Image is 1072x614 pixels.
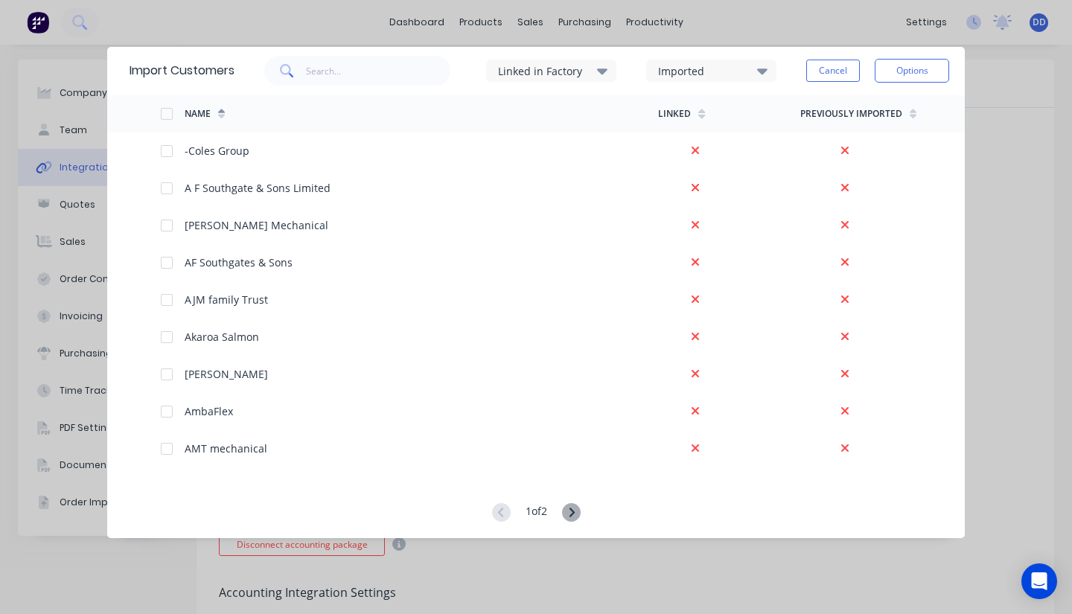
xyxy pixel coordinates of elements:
[875,59,949,83] button: Options
[306,56,451,86] input: Search...
[185,217,328,233] div: [PERSON_NAME] Mechanical
[806,60,860,82] button: Cancel
[185,107,211,121] div: Name
[185,329,259,345] div: Akaroa Salmon
[185,366,268,382] div: [PERSON_NAME]
[185,143,249,159] div: -Coles Group
[658,63,752,79] div: Imported
[185,403,233,419] div: AmbaFlex
[800,107,902,121] div: Previously Imported
[27,11,49,33] img: Factory
[185,441,267,456] div: AMT mechanical
[185,180,331,196] div: A F Southgate & Sons Limited
[185,292,268,307] div: AJM family Trust
[130,62,234,80] div: Import Customers
[1021,563,1057,599] div: Open Intercom Messenger
[185,255,293,270] div: AF Southgates & Sons
[498,63,592,79] div: Linked in Factory
[658,107,691,121] div: Linked
[526,503,547,523] div: 1 of 2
